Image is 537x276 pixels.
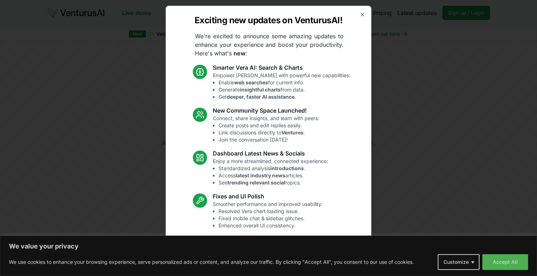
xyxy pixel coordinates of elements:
p: Connect, share insights, and learn with peers: [213,115,319,143]
li: Get . [219,93,350,100]
h3: Smarter Vera AI: Search & Charts [213,63,350,72]
strong: introductions [270,165,304,171]
strong: web searches [234,79,268,85]
p: Smoother performance and improved usability: [213,201,323,229]
strong: deeper, faster AI assistance [227,94,295,100]
li: Standardized analysis . [219,165,328,172]
strong: insightful charts [240,87,281,93]
p: Enjoy a more streamlined, connected experience: [213,158,328,186]
li: Resolved Vera chart loading issue. [219,208,323,215]
li: See topics. [219,179,328,186]
strong: trending relevant social [227,179,285,186]
h3: New Community Space Launched! [213,106,319,115]
li: Fixed mobile chat & sidebar glitches. [219,215,323,222]
p: We're excited to announce some amazing updates to enhance your experience and boost your producti... [189,32,349,58]
h3: Fixes and UI Polish [213,192,323,201]
li: Create posts and edit replies easily. [219,122,319,129]
h3: Dashboard Latest News & Socials [213,149,328,158]
strong: Ventures [281,129,303,135]
strong: latest industry news [236,172,285,178]
strong: new [234,50,246,57]
p: These updates are designed to make VenturusAI more powerful, intuitive, and user-friendly. Let us... [189,235,348,261]
li: Enhanced overall UI consistency. [219,222,323,229]
li: Access articles. [219,172,328,179]
li: Join the conversation [DATE]! [219,136,319,143]
li: Link discussions directly to . [219,129,319,136]
li: Generate from data. [219,86,350,93]
h2: Exciting new updates on VenturusAI! [195,15,342,26]
p: Empower [PERSON_NAME] with powerful new capabilities: [213,72,350,100]
li: Enable for current info. [219,79,350,86]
